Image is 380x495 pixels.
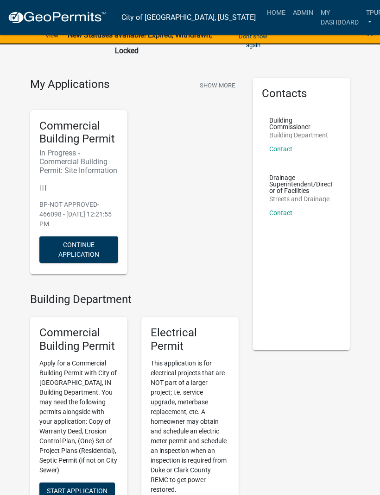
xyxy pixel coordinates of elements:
button: Don't show again [228,29,278,53]
a: City of [GEOGRAPHIC_DATA], [US_STATE] [121,10,256,25]
h5: Commercial Building Permit [39,119,118,146]
p: Building Commissioner [269,117,333,130]
h6: In Progress - Commercial Building Permit: Site Information [39,148,118,175]
a: Admin [289,4,317,21]
p: Apply for a Commercial Building Permit with City of [GEOGRAPHIC_DATA], IN Building Department. Yo... [39,359,118,475]
h5: Commercial Building Permit [39,326,118,353]
p: Drainage Superintendent/Director of Facilities [269,174,333,194]
p: Streets and Drainage [269,196,333,202]
button: Close [367,28,373,39]
a: Contact [269,209,292,217]
button: Show More [196,78,239,93]
h5: Electrical Permit [151,326,229,353]
button: Continue Application [39,236,118,263]
h5: Contacts [262,87,341,100]
a: My Dashboard [317,4,362,31]
a: Home [263,4,289,21]
a: Contact [269,145,292,153]
p: | | | [39,183,118,192]
a: View [42,28,62,43]
p: This application is for electrical projects that are NOT part of a larger project; i.e. service u... [151,359,229,495]
p: BP-NOT APPROVED-466098 - [DATE] 12:21:55 PM [39,200,118,229]
h4: My Applications [30,78,109,92]
span: Start Application [47,487,108,495]
h4: Building Department [30,293,239,306]
p: Building Department [269,132,333,138]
